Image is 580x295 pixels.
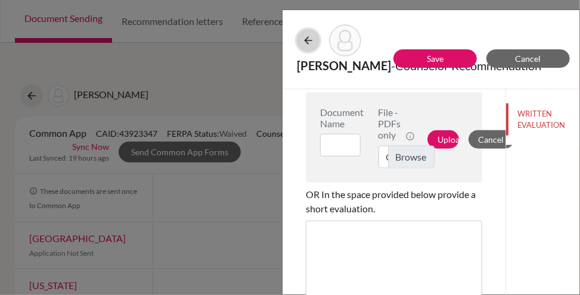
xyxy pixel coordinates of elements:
[320,106,361,129] div: Document Name
[379,146,435,168] label: Choose file
[306,189,476,214] span: OR In the space provided below provide a short evaluation.
[391,58,541,73] span: - Counselor Recommendation
[506,103,580,136] button: WRITTEN EVALUATION
[297,58,391,73] strong: [PERSON_NAME]
[469,130,514,149] button: Cancel
[427,130,459,149] button: Upload
[406,131,415,141] span: info
[379,106,410,141] div: File - PDFs only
